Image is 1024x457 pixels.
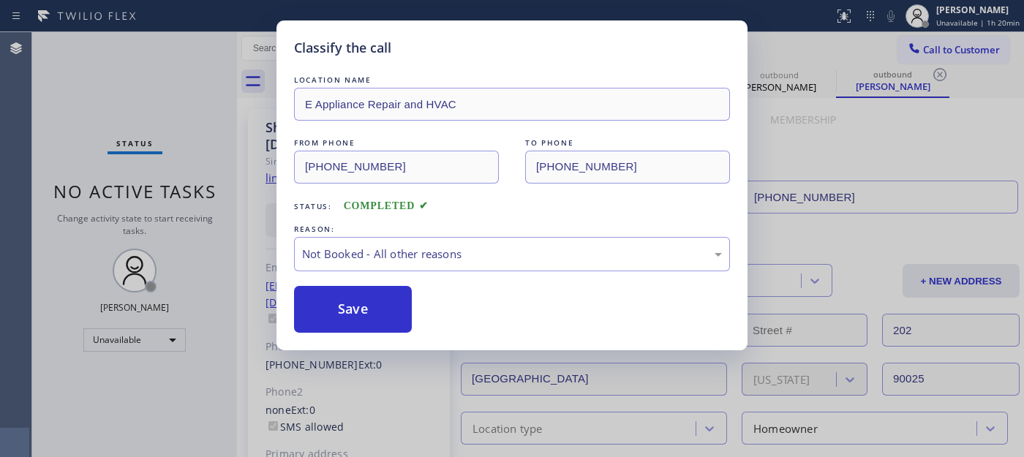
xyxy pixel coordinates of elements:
[294,72,730,88] div: LOCATION NAME
[525,135,730,151] div: TO PHONE
[525,151,730,184] input: To phone
[294,135,499,151] div: FROM PHONE
[294,201,332,211] span: Status:
[294,38,391,58] h5: Classify the call
[294,286,412,333] button: Save
[294,151,499,184] input: From phone
[302,246,722,263] div: Not Booked - All other reasons
[344,200,429,211] span: COMPLETED
[294,222,730,237] div: REASON:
